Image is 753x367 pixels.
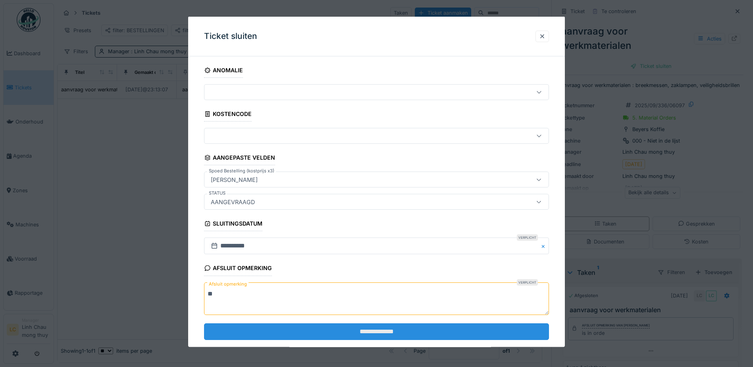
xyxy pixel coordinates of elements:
[207,279,248,289] label: Afsluit opmerking
[204,31,257,41] h3: Ticket sluiten
[204,218,262,231] div: Sluitingsdatum
[517,234,538,241] div: Verplicht
[208,175,261,184] div: [PERSON_NAME]
[204,152,275,165] div: Aangepaste velden
[204,64,243,78] div: Anomalie
[207,190,227,197] label: STATUS
[208,197,258,206] div: AANGEVRAAGD
[204,262,272,276] div: Afsluit opmerking
[204,108,252,122] div: Kostencode
[207,168,276,174] label: Spoed Bestelling (kostprijs x3)
[517,279,538,285] div: Verplicht
[540,238,549,254] button: Close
